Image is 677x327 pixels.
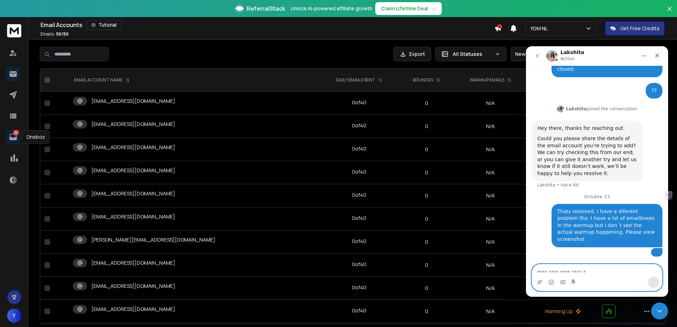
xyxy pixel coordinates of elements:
[431,5,436,12] span: →
[76,41,81,47] img: tab_keywords_by_traffic_grey.svg
[393,47,431,61] button: Export
[352,261,366,268] div: 0 of 40
[404,215,450,222] p: 0
[404,123,450,130] p: 0
[454,138,528,161] td: N/A
[413,77,433,83] p: BOUNCES
[352,122,366,129] div: 0 of 40
[404,192,450,199] p: 0
[91,236,215,243] p: [PERSON_NAME][EMAIL_ADDRESS][DOMAIN_NAME]
[454,207,528,231] td: N/A
[22,130,49,144] div: Onebox
[375,2,442,15] button: Claim Lifetime Deal→
[11,19,17,24] img: website_grey.svg
[404,308,450,315] p: 0
[454,184,528,207] td: N/A
[352,307,366,314] div: 0 of 40
[404,100,450,107] p: 0
[532,308,593,315] p: Warming Up
[454,231,528,254] td: N/A
[665,4,674,21] button: Close banner
[470,77,504,83] p: WARMUP EMAILS
[454,254,528,277] td: N/A
[336,77,375,83] p: DAILY EMAILS SENT
[74,77,130,83] div: EMAIL ACCOUNT NAME
[454,161,528,184] td: N/A
[511,47,557,61] button: Newest
[91,121,175,128] p: [EMAIL_ADDRESS][DOMAIN_NAME]
[20,11,35,17] div: v 4.0.25
[91,144,175,151] p: [EMAIL_ADDRESS][DOMAIN_NAME]
[352,168,366,175] div: 0 of 40
[91,97,175,105] p: [EMAIL_ADDRESS][DOMAIN_NAME]
[91,283,175,290] p: [EMAIL_ADDRESS][DOMAIN_NAME]
[453,51,492,58] p: All Statuses
[91,190,175,197] p: [EMAIL_ADDRESS][DOMAIN_NAME]
[454,92,528,115] td: N/A
[454,300,528,323] td: N/A
[91,167,175,174] p: [EMAIL_ADDRESS][DOMAIN_NAME]
[352,284,366,291] div: 0 of 40
[91,306,175,313] p: [EMAIL_ADDRESS][DOMAIN_NAME]
[454,115,528,138] td: N/A
[91,259,175,267] p: [EMAIL_ADDRESS][DOMAIN_NAME]
[291,5,372,12] p: Unlock AI-powered affiliate growth
[404,169,450,176] p: 0
[41,31,69,37] p: Emails :
[56,31,69,37] span: 50 / 50
[41,20,494,30] div: Email Accounts
[7,308,21,323] button: Y
[404,146,450,153] p: 0
[11,11,17,17] img: logo_orange.svg
[620,25,660,32] p: Get Free Credits
[91,213,175,220] p: [EMAIL_ADDRESS][DOMAIN_NAME]
[605,21,665,36] button: Get Free Credits
[87,20,121,30] button: Tutorial
[37,42,54,47] div: Dominio
[247,4,285,13] span: ReferralStack
[29,41,35,47] img: tab_domain_overview_orange.svg
[651,302,668,320] iframe: Intercom live chat
[404,238,450,246] p: 0
[6,130,20,144] a: 27
[352,99,366,106] div: 0 of 40
[526,46,668,297] iframe: Intercom live chat
[404,262,450,269] p: 0
[84,42,113,47] div: Palabras clave
[454,277,528,300] td: N/A
[352,191,366,199] div: 0 of 40
[352,145,366,152] div: 0 of 40
[352,238,366,245] div: 0 of 40
[404,285,450,292] p: 0
[352,215,366,222] div: 0 of 40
